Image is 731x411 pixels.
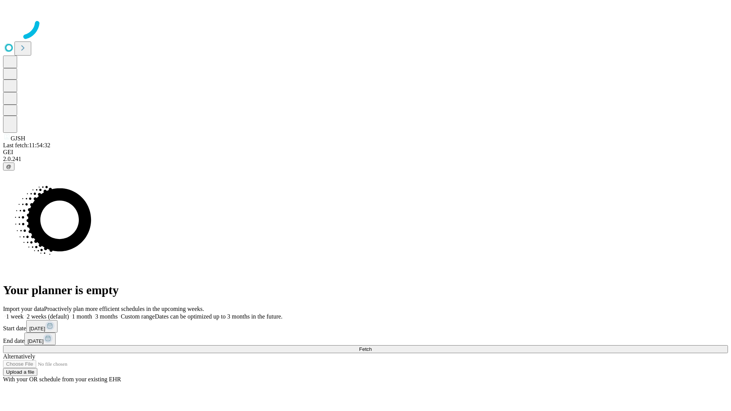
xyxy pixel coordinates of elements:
[6,164,11,169] span: @
[3,149,728,156] div: GEI
[121,313,155,320] span: Custom range
[3,376,121,382] span: With your OR schedule from your existing EHR
[359,346,372,352] span: Fetch
[95,313,118,320] span: 3 months
[3,345,728,353] button: Fetch
[44,306,204,312] span: Proactively plan more efficient schedules in the upcoming weeks.
[3,353,35,360] span: Alternatively
[3,156,728,162] div: 2.0.241
[26,320,57,333] button: [DATE]
[72,313,92,320] span: 1 month
[29,326,45,331] span: [DATE]
[11,135,25,142] span: GJSH
[3,283,728,297] h1: Your planner is empty
[3,333,728,345] div: End date
[3,142,50,148] span: Last fetch: 11:54:32
[27,338,43,344] span: [DATE]
[155,313,283,320] span: Dates can be optimized up to 3 months in the future.
[3,162,14,170] button: @
[3,306,44,312] span: Import your data
[3,368,37,376] button: Upload a file
[24,333,56,345] button: [DATE]
[3,320,728,333] div: Start date
[6,313,24,320] span: 1 week
[27,313,69,320] span: 2 weeks (default)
